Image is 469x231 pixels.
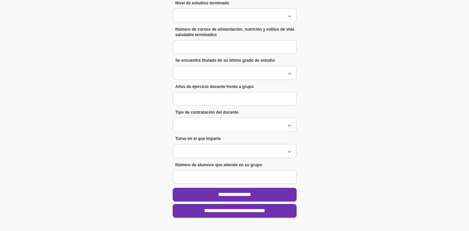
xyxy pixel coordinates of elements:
[173,110,297,115] label: Tipo de contratación del docente
[173,118,297,132] div: Dropdown select
[173,66,297,80] div: Dropdown select
[173,0,297,6] label: Nivel de estudios terminado
[173,84,297,89] label: Años de ejercicio docente frente a grupo
[173,8,297,23] div: Dropdown select
[173,58,297,63] label: Se encuentra titulado de su último grado de estudio
[173,162,297,168] label: Número de alumnos que atiende en su grupo
[173,144,297,158] div: Dropdown select
[173,27,297,37] label: Número de cursos de alimentación, nutrición y estilos de vida saludable terminados
[173,136,297,141] label: Turno en el que imparte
